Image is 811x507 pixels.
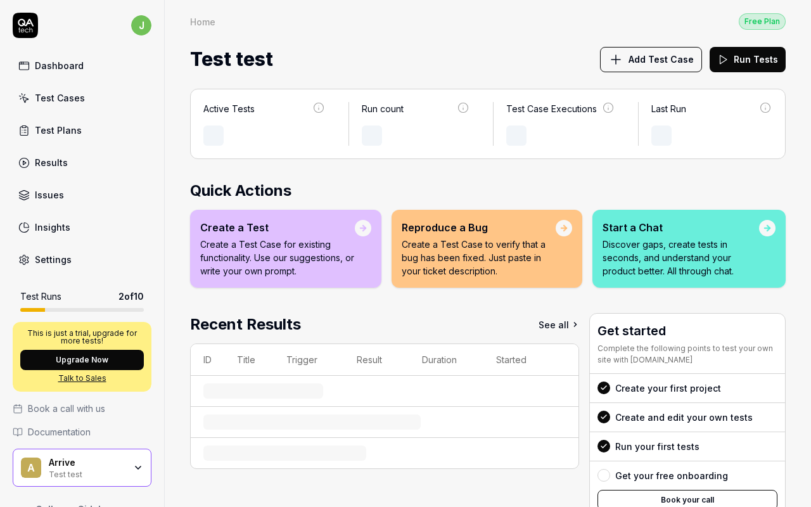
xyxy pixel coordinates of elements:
span: Test test [190,42,273,76]
div: Arrive [49,457,125,468]
div: Start a Chat [603,220,759,235]
div: Last Run [651,102,686,115]
a: Dashboard [13,53,151,78]
h3: Get started [597,321,777,340]
th: Result [344,344,409,376]
div: Insights [35,221,70,234]
th: Trigger [274,344,344,376]
a: Documentation [13,425,151,439]
div: Create a Test [200,220,355,235]
button: Free Plan [739,13,786,30]
div: Results [35,156,68,169]
button: Upgrade Now [20,350,144,370]
a: Issues [13,183,151,207]
div: Home [190,15,215,28]
a: Insights [13,215,151,240]
p: Create a Test Case to verify that a bug has been fixed. Just paste in your ticket description. [402,238,556,278]
div: Dashboard [35,59,84,72]
div: Run your first tests [615,440,699,453]
div: Test Plans [35,124,82,137]
span: Add Test Case [629,53,694,66]
h2: Recent Results [190,313,301,336]
div: Get your free onboarding [615,469,728,482]
div: Create your first project [615,382,721,395]
span: A [21,458,41,478]
div: Test test [49,468,125,478]
div: Active Tests [203,102,255,115]
th: ID [191,344,224,376]
a: Test Cases [13,86,151,110]
span: Documentation [28,425,91,439]
a: Test Plans [13,118,151,143]
a: Results [13,150,151,175]
span: 2 of 10 [118,290,144,303]
span: Book a call with us [28,402,105,415]
div: Reproduce a Bug [402,220,556,235]
div: Test Cases [35,91,85,105]
button: j [131,13,151,38]
th: Started [483,344,553,376]
div: Run count [362,102,404,115]
a: Talk to Sales [20,373,144,384]
p: Discover gaps, create tests in seconds, and understand your product better. All through chat. [603,238,759,278]
button: AArriveTest test [13,449,151,487]
button: Add Test Case [600,47,702,72]
a: Book a call with us [13,402,151,415]
div: Complete the following points to test your own site with [DOMAIN_NAME] [597,343,777,366]
a: See all [539,313,579,336]
p: This is just a trial, upgrade for more tests! [20,330,144,345]
a: Settings [13,247,151,272]
div: Test Case Executions [506,102,597,115]
div: Issues [35,188,64,202]
div: Settings [35,253,72,266]
span: j [131,15,151,35]
th: Title [224,344,274,376]
h2: Quick Actions [190,179,786,202]
p: Create a Test Case for existing functionality. Use our suggestions, or write your own prompt. [200,238,355,278]
button: Run Tests [710,47,786,72]
h5: Test Runs [20,291,61,302]
div: Create and edit your own tests [615,411,753,424]
th: Duration [409,344,483,376]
